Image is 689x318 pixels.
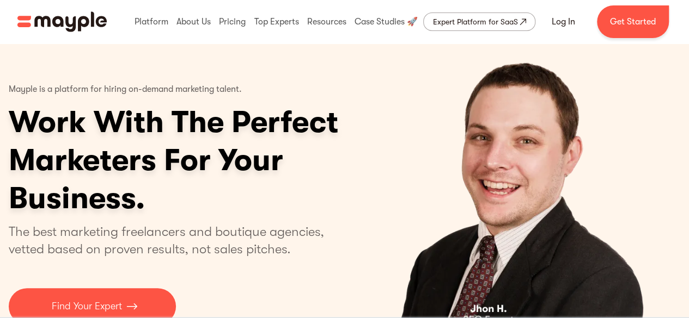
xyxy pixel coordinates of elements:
[9,223,337,258] p: The best marketing freelancers and boutique agencies, vetted based on proven results, not sales p...
[132,4,171,39] div: Platform
[432,15,517,28] div: Expert Platform for SaaS
[9,103,423,217] h1: Work With The Perfect Marketers For Your Business.
[52,299,122,314] p: Find Your Expert
[174,4,214,39] div: About Us
[423,13,535,31] a: Expert Platform for SaaS
[597,5,669,38] a: Get Started
[252,4,302,39] div: Top Experts
[539,9,588,35] a: Log In
[17,11,107,32] img: Mayple logo
[9,76,242,103] p: Mayple is a platform for hiring on-demand marketing talent.
[304,4,349,39] div: Resources
[17,11,107,32] a: home
[216,4,248,39] div: Pricing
